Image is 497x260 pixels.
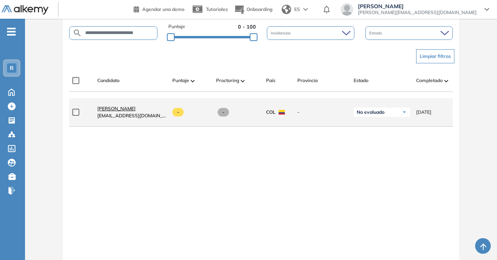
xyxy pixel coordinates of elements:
span: COL [266,109,275,116]
span: [DATE] [416,109,431,116]
span: Tutoriales [206,6,228,12]
a: Agendar una demo [134,4,184,13]
span: - [297,109,347,116]
span: [PERSON_NAME] [97,106,136,111]
span: R [10,65,14,71]
img: Logo [2,5,48,15]
span: Agendar una demo [142,6,184,12]
span: - [172,108,184,117]
span: Candidato [97,77,120,84]
span: País [266,77,275,84]
span: ES [294,6,300,13]
span: Proctoring [216,77,239,84]
img: Ícono de flecha [402,110,407,115]
span: Provincia [297,77,318,84]
button: Onboarding [234,1,272,18]
iframe: Chat Widget [356,169,497,260]
span: Onboarding [247,6,272,12]
img: [missing "en.ARROW_ALT" translation] [191,80,195,82]
i: - [7,31,16,32]
div: Widget de chat [356,169,497,260]
span: Puntaje [172,77,189,84]
button: Limpiar filtros [416,49,454,63]
span: [PERSON_NAME] [358,3,477,9]
span: Estado [354,77,368,84]
img: world [282,5,291,14]
span: 0 - 100 [238,23,256,30]
span: Estado [369,30,384,36]
img: SEARCH_ALT [73,28,82,38]
img: [missing "en.ARROW_ALT" translation] [241,80,245,82]
span: [PERSON_NAME][EMAIL_ADDRESS][DOMAIN_NAME] [358,9,477,16]
span: Incidencias [271,30,292,36]
span: [EMAIL_ADDRESS][DOMAIN_NAME] [97,112,166,119]
div: Estado [365,26,453,40]
span: No evaluado [357,109,384,115]
img: arrow [303,8,308,11]
span: Puntaje [168,23,185,30]
span: - [218,108,229,117]
span: Completado [416,77,443,84]
img: COL [279,110,285,115]
a: [PERSON_NAME] [97,105,166,112]
img: [missing "en.ARROW_ALT" translation] [444,80,448,82]
div: Incidencias [267,26,354,40]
